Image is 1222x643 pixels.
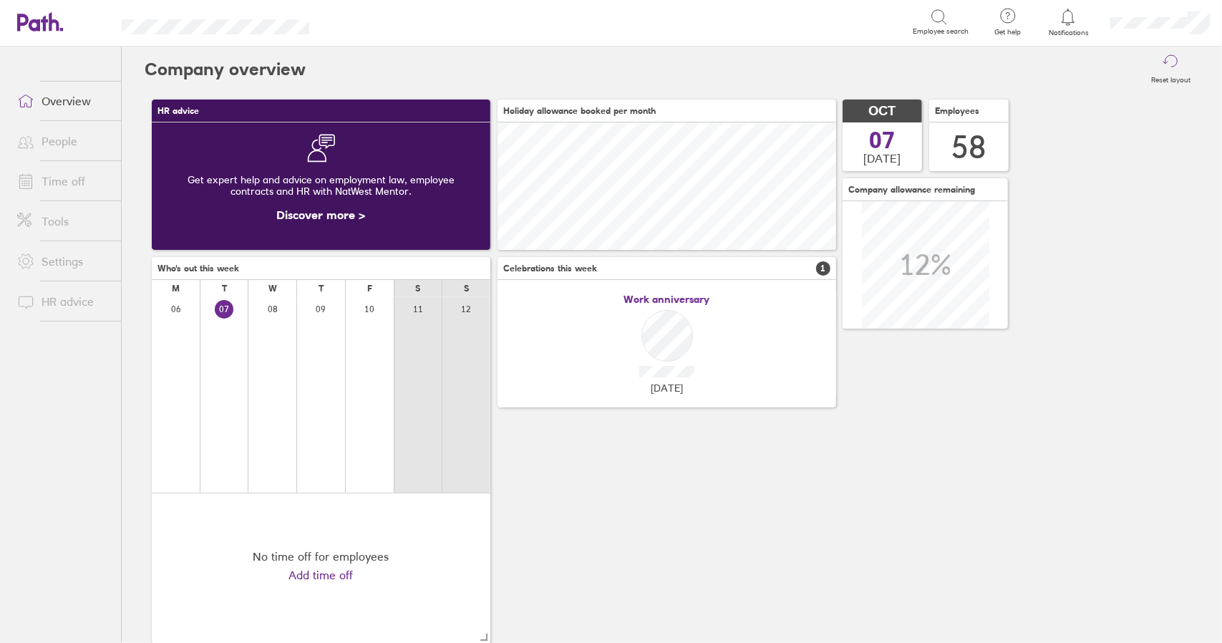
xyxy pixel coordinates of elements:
a: Notifications [1045,7,1092,37]
span: 1 [816,261,830,276]
div: F [367,284,372,294]
a: Time off [6,167,121,195]
div: S [464,284,469,294]
div: Search [348,15,384,28]
span: Get help [984,28,1031,37]
button: Reset layout [1143,47,1199,92]
span: Notifications [1045,29,1092,37]
div: T [222,284,227,294]
a: Overview [6,87,121,115]
span: Celebrations this week [503,264,597,274]
a: Tools [6,207,121,236]
div: M [172,284,180,294]
span: Who's out this week [157,264,239,274]
span: OCT [869,104,896,119]
a: HR advice [6,287,121,316]
a: Discover more > [277,208,366,222]
div: Get expert help and advice on employment law, employee contracts and HR with NatWest Mentor. [163,163,479,208]
span: 07 [870,129,896,152]
h2: Company overview [145,47,306,92]
span: Holiday allowance booked per month [503,106,656,116]
span: Company allowance remaining [848,185,975,195]
a: Add time off [289,569,354,581]
span: [DATE] [651,382,683,394]
div: 58 [952,129,986,165]
label: Reset layout [1143,72,1199,84]
span: Employee search [913,27,969,36]
div: No time off for employees [253,550,389,563]
span: HR advice [157,106,199,116]
span: Work anniversary [624,294,710,305]
div: T [319,284,324,294]
div: W [268,284,277,294]
span: [DATE] [864,152,901,165]
span: Employees [935,106,979,116]
a: People [6,127,121,155]
div: S [415,284,420,294]
a: Settings [6,247,121,276]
